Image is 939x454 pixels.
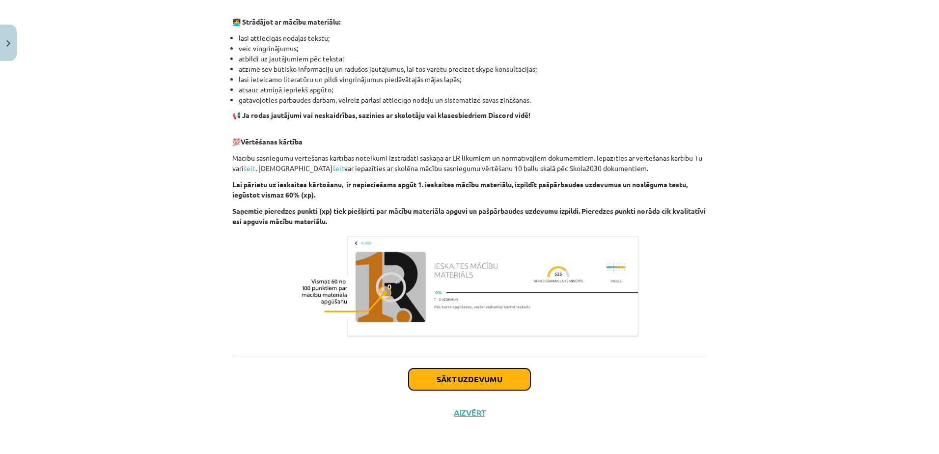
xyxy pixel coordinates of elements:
b: Saņemtie pieredzes punkti (xp) tiek piešķirti par mācību materiāla apguvi un pašpārbaudes uzdevum... [232,206,706,226]
a: šeit [244,164,255,172]
img: icon-close-lesson-0947bae3869378f0d4975bcd49f059093ad1ed9edebbc8119c70593378902aed.svg [6,40,10,47]
b: Lai pārietu uz ieskaites kārtošanu, ir nepieciešams apgūt 1. ieskaites mācību materiālu, izpildīt... [232,180,688,199]
li: atsauc atmiņā iepriekš apgūto; [239,85,707,95]
li: atbildi uz jautājumiem pēc teksta; [239,54,707,64]
button: Sākt uzdevumu [409,369,530,390]
b: Vērtēšanas kārtība [241,137,303,146]
p: Mācību sasniegumu vērtēšanas kārtības noteikumi izstrādāti saskaņā ar LR likumiem un normatīvajie... [232,153,707,173]
li: gatavojoties pārbaudes darbam, vēlreiz pārlasi attiecīgo nodaļu un sistematizē savas zināšanas. [239,95,707,105]
li: atzīmē sev būtisko informāciju un radušos jautājumus, lai tos varētu precizēt skype konsultācijās; [239,64,707,74]
strong: 🧑‍💻 Strādājot ar mācību materiālu: [232,17,340,26]
li: veic vingrinājumus; [239,43,707,54]
button: Aizvērt [451,408,488,418]
li: lasi attiecīgās nodaļas tekstu; [239,33,707,43]
p: 💯 [232,126,707,147]
li: lasi ieteicamo literatūru un pildi vingrinājumus piedāvātajās mājas lapās; [239,74,707,85]
strong: 📢 Ja rodas jautājumi vai neskaidrības, sazinies ar skolotāju vai klasesbiedriem Discord vidē! [232,111,530,119]
a: šeit [332,164,344,172]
